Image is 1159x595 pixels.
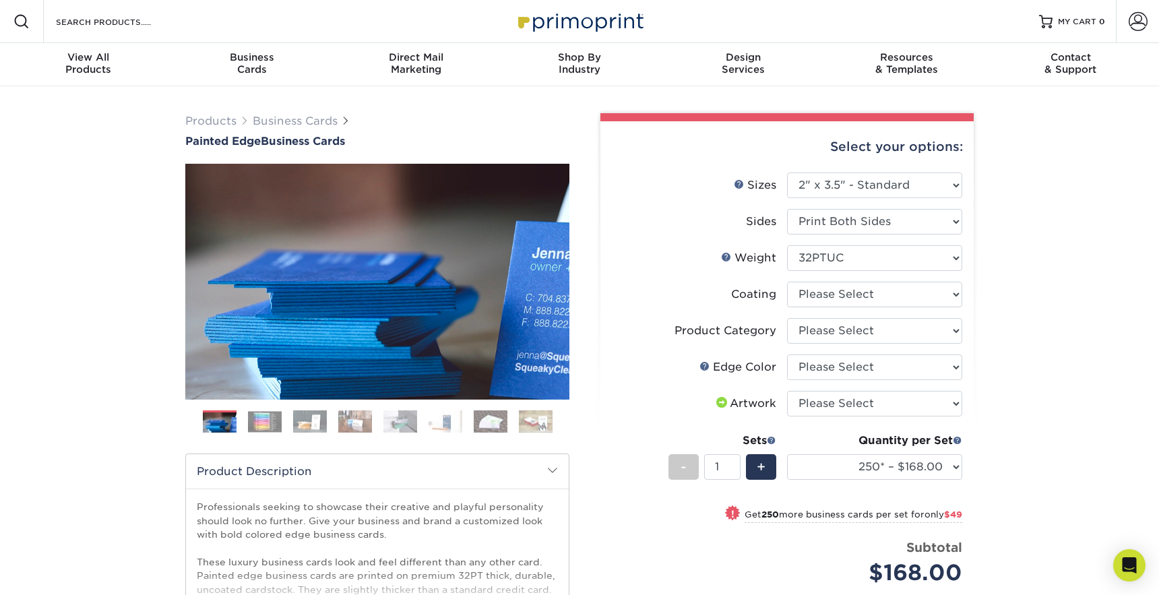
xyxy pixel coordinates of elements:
div: Sides [746,214,776,230]
span: only [925,509,962,520]
img: Business Cards 08 [519,410,553,433]
a: Products [185,115,237,127]
a: Shop ByIndustry [498,43,662,86]
strong: Subtotal [906,540,962,555]
span: Shop By [498,51,662,63]
div: Edge Color [699,359,776,375]
img: Painted Edge 01 [185,90,569,474]
div: $168.00 [797,557,962,589]
img: Business Cards 04 [338,410,372,433]
div: Marketing [334,51,498,75]
img: Business Cards 05 [383,410,417,433]
span: 0 [1099,17,1105,26]
div: Sets [668,433,776,449]
img: Business Cards 07 [474,410,507,433]
span: Contact [989,51,1152,63]
span: - [681,457,687,477]
div: & Templates [825,51,989,75]
div: Cards [170,51,334,75]
img: Business Cards 01 [203,406,237,439]
div: Coating [731,286,776,303]
input: SEARCH PRODUCTS..... [55,13,186,30]
div: Products [7,51,170,75]
h1: Business Cards [185,135,569,148]
div: Quantity per Set [787,433,962,449]
div: Open Intercom Messenger [1113,549,1146,582]
div: Services [661,51,825,75]
span: MY CART [1058,16,1096,28]
span: $49 [944,509,962,520]
strong: 250 [761,509,779,520]
div: Select your options: [611,121,963,173]
span: View All [7,51,170,63]
a: Resources& Templates [825,43,989,86]
div: Industry [498,51,662,75]
div: Sizes [734,177,776,193]
span: ! [731,507,734,521]
div: & Support [989,51,1152,75]
div: Weight [721,250,776,266]
a: View AllProducts [7,43,170,86]
a: Contact& Support [989,43,1152,86]
div: Product Category [675,323,776,339]
span: Direct Mail [334,51,498,63]
img: Business Cards 02 [248,411,282,432]
span: + [757,457,765,477]
a: BusinessCards [170,43,334,86]
a: Business Cards [253,115,338,127]
span: Painted Edge [185,135,261,148]
img: Primoprint [512,7,647,36]
small: Get more business cards per set for [745,509,962,523]
a: Painted EdgeBusiness Cards [185,135,569,148]
img: Business Cards 06 [429,410,462,433]
img: Business Cards 03 [293,410,327,433]
h2: Product Description [186,454,569,489]
span: Business [170,51,334,63]
span: Design [661,51,825,63]
span: Resources [825,51,989,63]
a: DesignServices [661,43,825,86]
a: Direct MailMarketing [334,43,498,86]
div: Artwork [714,396,776,412]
